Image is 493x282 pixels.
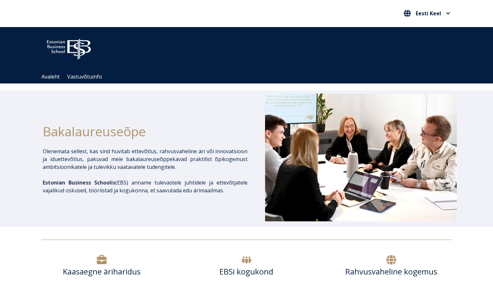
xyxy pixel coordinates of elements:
[402,8,452,19] nav: Vali oma keel
[43,147,247,171] p: Olenemata sellest, kas sind huvitab ettevõtlus, rahvusvaheline äri või innovatsioon ja iduettevõt...
[67,73,102,80] a: Vastuvõtuinfo
[38,70,462,83] div: Navigation Menu
[41,34,97,62] img: ebs_logo2016_white
[43,122,247,141] h1: Bakalaureuseõpe
[331,267,452,276] h6: Rahvusvaheline kogemus
[41,73,60,80] a: Avaleht
[265,94,457,221] img: Bakalaureusetudengid
[186,267,307,276] h6: EBSi kogukond
[41,267,162,276] h6: Kaasaegne äriharidus
[416,11,441,16] span: Eesti Keel
[402,8,452,19] button: Eesti Keel
[43,179,115,186] span: Estonian Business Schoolis
[43,179,247,194] p: EBS) anname tulevastele juhtidele ja ettevõtjatele vajalikud oskused, tööriistad ja kogukonna, et...
[43,179,117,186] span: (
